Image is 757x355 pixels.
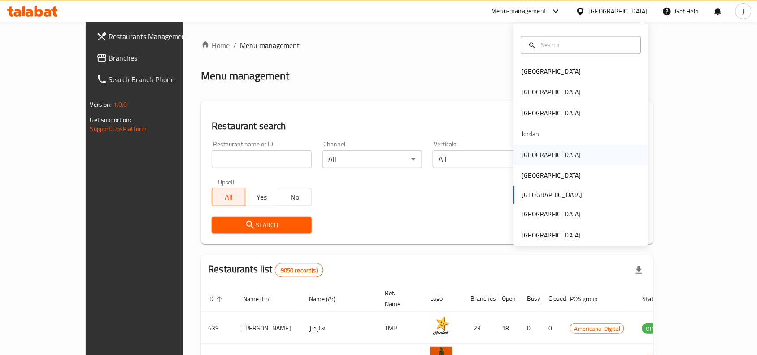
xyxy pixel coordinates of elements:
div: [GEOGRAPHIC_DATA] [522,230,581,240]
label: Upsell [218,179,235,185]
a: Home [201,40,230,51]
div: [GEOGRAPHIC_DATA] [522,67,581,77]
span: Restaurants Management [109,31,205,42]
a: Restaurants Management [89,26,212,47]
td: [PERSON_NAME] [236,312,302,344]
input: Search for restaurant name or ID.. [212,150,311,168]
span: Get support on: [90,114,131,126]
td: TMP [378,312,423,344]
span: 1.0.0 [113,99,127,110]
div: [GEOGRAPHIC_DATA] [522,171,581,181]
td: 0 [520,312,541,344]
a: Branches [89,47,212,69]
img: Hardee's [430,315,452,337]
div: [GEOGRAPHIC_DATA] [522,150,581,160]
span: POS group [570,294,609,304]
span: j [743,6,744,16]
span: 9050 record(s) [275,266,323,275]
span: Branches [109,53,205,63]
th: Logo [423,285,463,312]
span: ID [208,294,225,304]
div: All [433,150,532,168]
span: All [216,191,242,204]
div: Menu-management [492,6,547,17]
td: 0 [541,312,563,344]
nav: breadcrumb [201,40,653,51]
input: Search [538,40,635,50]
button: Yes [245,188,278,206]
th: Open [495,285,520,312]
div: [GEOGRAPHIC_DATA] [522,210,581,219]
td: 639 [201,312,236,344]
h2: Menu management [201,69,289,83]
span: Yes [249,191,275,204]
button: Search [212,217,311,233]
td: هارديز [302,312,378,344]
td: 23 [463,312,495,344]
span: Search Branch Phone [109,74,205,85]
span: Search [219,219,304,231]
div: [GEOGRAPHIC_DATA] [522,88,581,97]
span: Status [642,294,671,304]
span: Version: [90,99,112,110]
td: 18 [495,312,520,344]
h2: Restaurants list [208,263,323,277]
li: / [233,40,236,51]
th: Branches [463,285,495,312]
div: Total records count [275,263,323,277]
span: Ref. Name [385,288,412,309]
span: OPEN [642,324,664,334]
th: Closed [541,285,563,312]
span: Americana-Digital [570,324,624,334]
button: No [278,188,312,206]
span: No [282,191,308,204]
div: All [322,150,422,168]
div: [GEOGRAPHIC_DATA] [522,108,581,118]
div: Jordan [522,129,539,139]
span: Menu management [240,40,300,51]
a: Support.OpsPlatform [90,123,147,135]
span: Name (Ar) [309,294,347,304]
span: Name (En) [243,294,283,304]
a: Search Branch Phone [89,69,212,90]
div: [GEOGRAPHIC_DATA] [589,6,648,16]
button: All [212,188,245,206]
div: Export file [628,259,650,281]
h2: Restaurant search [212,119,643,133]
th: Busy [520,285,541,312]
